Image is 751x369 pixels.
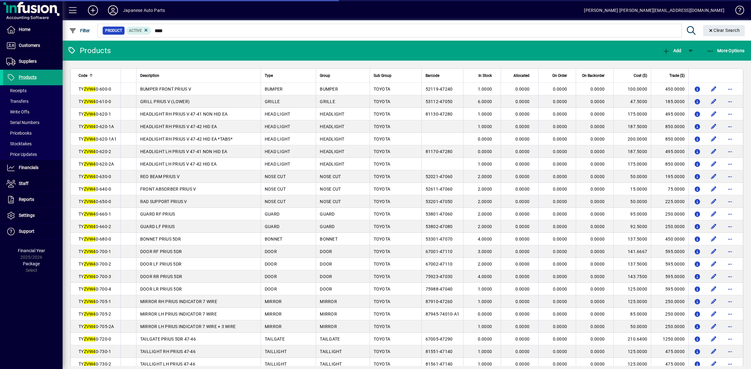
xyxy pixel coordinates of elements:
[725,284,735,294] button: More options
[553,224,567,229] span: 0.0000
[709,109,719,119] button: Edit
[18,248,45,253] span: Financial Year
[6,152,37,157] span: Price Updates
[140,212,175,217] span: GUARD RF PRIUS
[19,75,37,80] span: Products
[515,162,530,167] span: 0.0000
[3,208,63,223] a: Settings
[19,59,37,64] span: Suppliers
[3,85,63,96] a: Receipts
[79,99,111,104] span: TY 0-610-0
[590,224,605,229] span: 0.0000
[6,99,28,104] span: Transfers
[3,138,63,149] a: Stocktakes
[613,170,651,183] td: 50.0000
[265,124,290,129] span: HEAD LIGHT
[426,99,453,104] span: 53112-47050
[68,25,92,36] button: Filter
[79,187,111,192] span: TY 0-640-0
[590,124,605,129] span: 0.0000
[709,134,719,144] button: Edit
[79,87,111,92] span: TY 0-600-0
[3,149,63,160] a: Price Updates
[3,54,63,69] a: Suppliers
[651,170,688,183] td: 195.0000
[84,249,96,254] em: ZVW4
[84,162,96,167] em: ZVW4
[552,72,567,79] span: On Order
[140,124,217,129] span: HEADLIGHT RH PRIUS V 47-42 HID EA
[3,224,63,239] a: Support
[140,72,159,79] span: Description
[590,249,605,254] span: 0.0000
[553,199,567,204] span: 0.0000
[140,224,175,229] span: GUARD LF PRIUS
[515,174,530,179] span: 0.0000
[580,72,610,79] div: On Backorder
[590,187,605,192] span: 0.0000
[478,87,492,92] span: 1.0000
[613,108,651,120] td: 175.0000
[709,172,719,182] button: Edit
[478,249,492,254] span: 3.0000
[320,199,341,204] span: NOSE CUT
[725,272,735,282] button: More options
[709,247,719,257] button: Edit
[709,334,719,344] button: Edit
[708,28,740,33] span: Clear Search
[590,137,605,142] span: 0.0000
[613,220,651,233] td: 92.5000
[3,107,63,117] a: Write Offs
[79,174,111,179] span: TY 0-630-0
[709,234,719,244] button: Edit
[320,99,335,104] span: GRILLE
[651,95,688,108] td: 185.0000
[426,224,453,229] span: 53802-47080
[69,28,90,33] span: Filter
[709,359,719,369] button: Edit
[374,174,391,179] span: TOYOTA
[426,174,453,179] span: 52021-47060
[6,141,32,146] span: Stocktakes
[709,122,719,132] button: Edit
[19,181,28,186] span: Staff
[582,72,605,79] span: On Backorder
[19,43,40,48] span: Customers
[709,309,719,319] button: Edit
[84,174,96,179] em: ZVW4
[725,147,735,157] button: More options
[725,209,735,219] button: More options
[725,309,735,319] button: More options
[725,97,735,107] button: More options
[478,224,492,229] span: 2.0000
[6,88,27,93] span: Receipts
[84,137,96,142] em: ZVW4
[478,187,492,192] span: 2.0000
[703,25,745,36] button: Clear
[84,124,96,129] em: ZVW4
[662,48,681,53] span: Add
[3,128,63,138] a: Pricebooks
[320,87,338,92] span: BUMPER
[709,209,719,219] button: Edit
[553,149,567,154] span: 0.0000
[320,137,344,142] span: HEADLIGHT
[613,233,651,245] td: 137.5000
[669,72,685,79] span: Trade ($)
[374,72,418,79] div: Sub Group
[515,149,530,154] span: 0.0000
[590,212,605,217] span: 0.0000
[478,112,492,117] span: 1.0000
[478,174,492,179] span: 2.0000
[320,212,335,217] span: GUARD
[515,112,530,117] span: 0.0000
[478,137,492,142] span: 0.0000
[553,137,567,142] span: 0.0000
[426,87,453,92] span: 52119-47240
[140,162,217,167] span: HEADLIGHT LH PRIUS V 47-42 HID EA
[320,112,344,117] span: HEADLIGHT
[84,199,96,204] em: ZVW4
[725,122,735,132] button: More options
[265,87,283,92] span: BUMPER
[725,259,735,269] button: More options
